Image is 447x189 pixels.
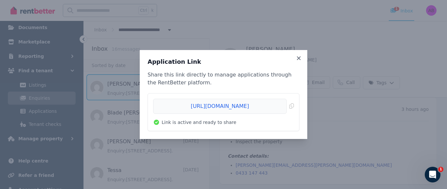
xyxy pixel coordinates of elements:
button: [URL][DOMAIN_NAME] [153,99,294,114]
p: Share this link directly to manage applications through the RentBetter platform. [148,71,299,87]
h3: Application Link [148,58,299,66]
iframe: Intercom live chat [425,167,440,182]
span: Link is active and ready to share [162,119,236,126]
span: 1 [438,167,443,172]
